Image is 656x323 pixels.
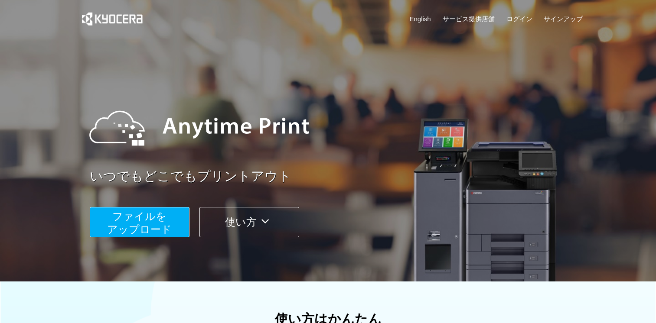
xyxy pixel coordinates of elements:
a: ログイン [506,14,532,23]
a: サービス提供店舗 [443,14,495,23]
a: English [410,14,431,23]
span: ファイルを ​​アップロード [107,210,172,235]
a: サインアップ [544,14,583,23]
button: 使い方 [199,207,299,237]
button: ファイルを​​アップロード [90,207,189,237]
a: いつでもどこでもプリントアウト [90,167,588,186]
